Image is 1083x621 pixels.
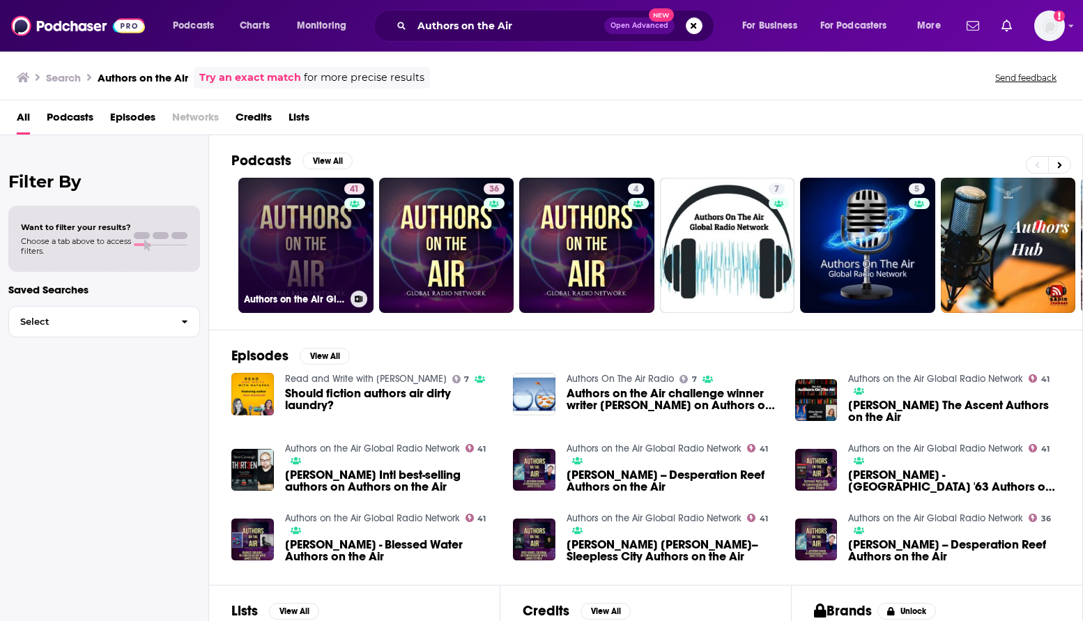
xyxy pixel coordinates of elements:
a: Authors on the Air Global Radio Network [285,512,460,524]
a: 5 [800,178,935,313]
a: CreditsView All [523,602,631,620]
span: 41 [477,516,486,522]
a: Terrence McCauley - Chicago '63 Authors on the Air [848,469,1060,493]
button: Open AdvancedNew [604,17,675,34]
span: Charts [240,16,270,36]
span: Networks [172,106,219,135]
a: ListsView All [231,602,319,620]
a: T Jefferson Parker -- Desperation Reef Authors on the Air [567,469,778,493]
img: Allison Buccola The Ascent Authors on the Air [795,379,838,422]
a: Lists [289,106,309,135]
span: For Podcasters [820,16,887,36]
a: 36 [484,183,505,194]
button: open menu [163,15,232,37]
a: Authors on the Air Global Radio Network [567,512,742,524]
span: Want to filter your results? [21,222,131,232]
span: Select [9,317,170,326]
h2: Brands [814,602,872,620]
img: Podchaser - Follow, Share and Rate Podcasts [11,13,145,39]
button: Select [8,306,200,337]
button: Unlock [877,603,937,620]
a: Authors On The Air Radio [567,373,674,385]
a: 41 [747,444,768,452]
span: [PERSON_NAME] - Blessed Water Authors on the Air [285,539,497,562]
button: open menu [732,15,815,37]
h2: Episodes [231,347,289,365]
span: 41 [1041,376,1050,383]
span: 41 [760,516,768,522]
a: 41 [1029,444,1050,452]
a: 41Authors on the Air Global Radio Network [238,178,374,313]
a: 41 [466,514,486,522]
img: Steve Cavanagh Intl best-selling authors on Authors on the Air [231,449,274,491]
a: Authors on the Air Global Radio Network [848,373,1023,385]
a: Reed Farrel Coleman--Sleepless City Authors on the Air [567,539,778,562]
button: View All [300,348,350,365]
img: Should fiction authors air dirty laundry? [231,373,274,415]
span: 4 [633,183,638,197]
img: T Jefferson Parker -- Desperation Reef Authors on the Air [795,519,838,561]
span: Podcasts [173,16,214,36]
img: User Profile [1034,10,1065,41]
a: Authors on the Air Global Radio Network [285,443,460,454]
h2: Podcasts [231,152,291,169]
span: 7 [464,376,469,383]
span: 41 [1041,446,1050,452]
span: 41 [477,446,486,452]
h2: Lists [231,602,258,620]
span: 41 [350,183,359,197]
a: Show notifications dropdown [996,14,1017,38]
a: Credits [236,106,272,135]
a: Podcasts [47,106,93,135]
span: [PERSON_NAME] Intl best-selling authors on Authors on the Air [285,469,497,493]
a: Steve Cavanagh Intl best-selling authors on Authors on the Air [285,469,497,493]
a: PodcastsView All [231,152,353,169]
span: Logged in as lcohen [1034,10,1065,41]
button: Send feedback [991,72,1061,84]
span: Authors on the Air challenge winner writer [PERSON_NAME] on Authors on the Air [567,388,778,411]
span: 41 [760,446,768,452]
a: Read and Write with Natasha [285,373,447,385]
span: [PERSON_NAME] - [GEOGRAPHIC_DATA] '63 Authors on the Air [848,469,1060,493]
a: 4 [628,183,644,194]
a: 41 [1029,374,1050,383]
a: 41 [747,514,768,522]
h3: Authors on the Air Global Radio Network [244,293,345,305]
span: [PERSON_NAME] -- Desperation Reef Authors on the Air [848,539,1060,562]
a: Should fiction authors air dirty laundry? [285,388,497,411]
span: 36 [1041,516,1051,522]
span: Monitoring [297,16,346,36]
a: Episodes [110,106,155,135]
a: Authors on the Air Global Radio Network [848,512,1023,524]
a: 7 [660,178,795,313]
a: 36 [379,178,514,313]
img: Authors on the Air challenge winner writer Kenneth Weene on Authors on the Air [513,373,555,415]
span: For Business [742,16,797,36]
a: Authors on the Air challenge winner writer Kenneth Weene on Authors on the Air [567,388,778,411]
button: View All [302,153,353,169]
a: 4 [519,178,654,313]
button: open menu [811,15,907,37]
button: Show profile menu [1034,10,1065,41]
a: 5 [909,183,925,194]
span: 7 [692,376,697,383]
h2: Credits [523,602,569,620]
img: Reed Farrel Coleman--Sleepless City Authors on the Air [513,519,555,561]
a: Margot Douaihy - Blessed Water Authors on the Air [285,539,497,562]
a: All [17,106,30,135]
a: T Jefferson Parker -- Desperation Reef Authors on the Air [848,539,1060,562]
div: Search podcasts, credits, & more... [387,10,728,42]
img: T Jefferson Parker -- Desperation Reef Authors on the Air [513,449,555,491]
h3: Authors on the Air [98,71,188,84]
a: Show notifications dropdown [961,14,985,38]
h2: Filter By [8,171,200,192]
span: [PERSON_NAME] -- Desperation Reef Authors on the Air [567,469,778,493]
